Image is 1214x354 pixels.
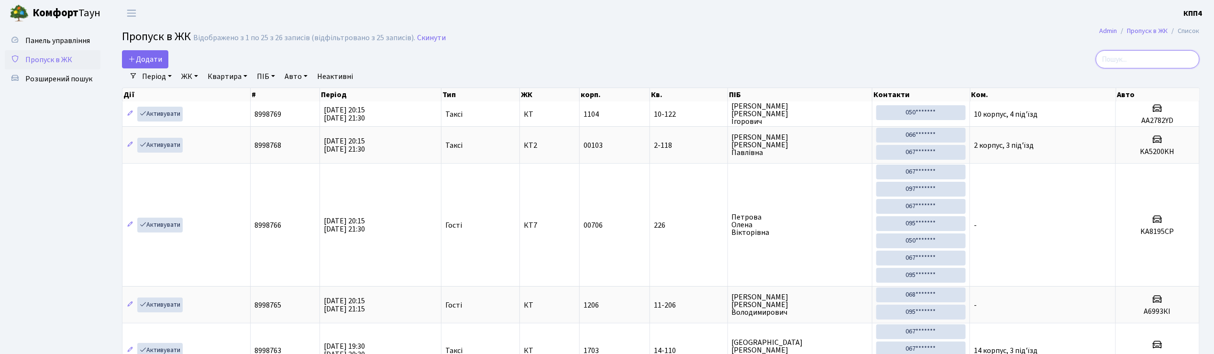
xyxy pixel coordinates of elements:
[654,142,724,149] span: 2-118
[313,68,357,85] a: Неактивні
[1116,88,1200,101] th: Авто
[1168,26,1200,36] li: Список
[732,293,868,316] span: [PERSON_NAME] [PERSON_NAME] Володимирович
[1184,8,1203,19] a: КПП4
[584,140,603,151] span: 00103
[1096,50,1200,68] input: Пошук...
[650,88,728,101] th: Кв.
[524,301,575,309] span: КТ
[1120,147,1195,156] h5: KA5200KH
[122,50,168,68] a: Додати
[137,107,183,122] a: Активувати
[25,35,90,46] span: Панель управління
[732,133,868,156] span: [PERSON_NAME] [PERSON_NAME] Павлівна
[524,221,575,229] span: КТ7
[137,218,183,232] a: Активувати
[580,88,650,101] th: корп.
[122,28,191,45] span: Пропуск в ЖК
[193,33,415,43] div: Відображено з 1 по 25 з 26 записів (відфільтровано з 25 записів).
[25,74,92,84] span: Розширений пошук
[654,221,724,229] span: 226
[445,142,463,149] span: Таксі
[137,298,183,312] a: Активувати
[872,88,970,101] th: Контакти
[974,109,1037,120] span: 10 корпус, 4 під'їзд
[5,69,100,88] a: Розширений пошук
[10,4,29,23] img: logo.png
[254,140,281,151] span: 8998768
[520,88,580,101] th: ЖК
[128,54,162,65] span: Додати
[281,68,311,85] a: Авто
[324,136,365,155] span: [DATE] 20:15 [DATE] 21:30
[253,68,279,85] a: ПІБ
[732,213,868,236] span: Петрова Олена Вікторівна
[1100,26,1117,36] a: Admin
[441,88,520,101] th: Тип
[1120,307,1195,316] h5: А6993КІ
[974,220,977,231] span: -
[1120,227,1195,236] h5: KA8195CP
[254,300,281,310] span: 8998765
[971,88,1116,101] th: Ком.
[524,142,575,149] span: КТ2
[33,5,78,21] b: Комфорт
[445,301,462,309] span: Гості
[324,216,365,234] span: [DATE] 20:15 [DATE] 21:30
[1127,26,1168,36] a: Пропуск в ЖК
[654,301,724,309] span: 11-206
[122,88,251,101] th: Дії
[732,102,868,125] span: [PERSON_NAME] [PERSON_NAME] Ігорович
[251,88,320,101] th: #
[177,68,202,85] a: ЖК
[524,111,575,118] span: КТ
[5,50,100,69] a: Пропуск в ЖК
[417,33,446,43] a: Скинути
[137,138,183,153] a: Активувати
[320,88,441,101] th: Період
[974,300,977,310] span: -
[254,220,281,231] span: 8998766
[324,296,365,314] span: [DATE] 20:15 [DATE] 21:15
[445,111,463,118] span: Таксі
[138,68,176,85] a: Період
[254,109,281,120] span: 8998769
[974,140,1034,151] span: 2 корпус, 3 під'їзд
[1085,21,1214,41] nav: breadcrumb
[324,105,365,123] span: [DATE] 20:15 [DATE] 21:30
[584,300,599,310] span: 1206
[1120,116,1195,125] h5: AA2782YD
[120,5,143,21] button: Переключити навігацію
[445,221,462,229] span: Гості
[33,5,100,22] span: Таун
[654,111,724,118] span: 10-122
[5,31,100,50] a: Панель управління
[204,68,251,85] a: Квартира
[25,55,72,65] span: Пропуск в ЖК
[584,220,603,231] span: 00706
[728,88,872,101] th: ПІБ
[584,109,599,120] span: 1104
